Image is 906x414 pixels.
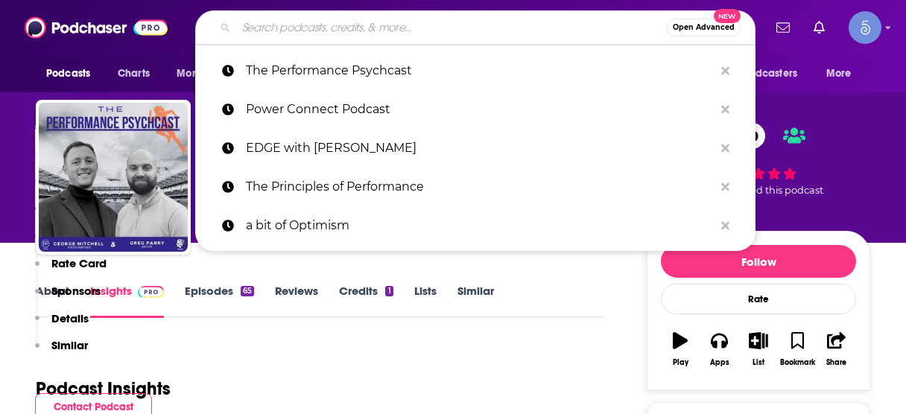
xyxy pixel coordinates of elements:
p: The Principles of Performance [246,168,714,206]
button: List [739,322,778,376]
button: Follow [661,245,856,278]
button: open menu [36,60,110,88]
img: The Performance Psychcast [39,103,188,252]
div: List [753,358,764,367]
a: Reviews [275,284,318,318]
span: More [826,63,852,84]
span: For Podcasters [726,63,797,84]
button: open menu [166,60,249,88]
span: Podcasts [46,63,90,84]
span: rated this podcast [737,185,823,196]
button: Bookmark [778,322,817,376]
span: Open Advanced [673,24,735,31]
a: a bit of Optimism [195,206,755,245]
button: Open AdvancedNew [666,19,741,36]
div: 29 1 personrated this podcast [647,113,870,206]
p: Sponsors [51,284,101,298]
div: Play [673,358,688,367]
a: Similar [457,284,494,318]
a: The Principles of Performance [195,168,755,206]
div: Bookmark [780,358,815,367]
div: Apps [710,358,729,367]
p: Power Connect Podcast [246,90,714,129]
button: Similar [35,338,88,366]
p: Details [51,311,89,325]
div: Share [826,358,846,367]
button: Share [817,322,856,376]
button: Apps [700,322,738,376]
p: The Performance Psychcast [246,51,714,90]
a: Lists [414,284,437,318]
button: Details [35,311,89,339]
p: EDGE with Brandon White [246,129,714,168]
span: Charts [118,63,150,84]
button: Sponsors [35,284,101,311]
div: 1 [385,286,393,296]
div: Search podcasts, credits, & more... [195,10,755,45]
span: Monitoring [177,63,229,84]
img: Podchaser - Follow, Share and Rate Podcasts [25,13,168,42]
div: 65 [241,286,254,296]
button: Show profile menu [849,11,881,44]
button: Play [661,322,700,376]
a: Episodes65 [185,284,254,318]
div: Rate [661,284,856,314]
a: Show notifications dropdown [808,15,831,40]
a: Credits1 [339,284,393,318]
button: open menu [816,60,870,88]
a: Power Connect Podcast [195,90,755,129]
img: User Profile [849,11,881,44]
a: Show notifications dropdown [770,15,796,40]
button: open menu [716,60,819,88]
a: The Performance Psychcast [195,51,755,90]
a: Charts [108,60,159,88]
input: Search podcasts, credits, & more... [236,16,666,39]
p: Similar [51,338,88,352]
span: New [714,9,741,23]
p: a bit of Optimism [246,206,714,245]
span: Logged in as Spiral5-G1 [849,11,881,44]
a: EDGE with [PERSON_NAME] [195,129,755,168]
